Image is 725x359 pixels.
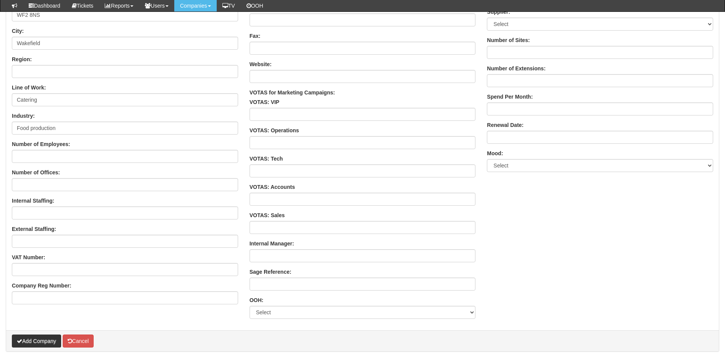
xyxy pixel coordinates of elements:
label: Internal Staffing: [12,197,54,205]
label: Spend Per Month: [487,93,533,101]
button: Add Company [12,335,61,348]
label: OOH: [250,296,264,304]
label: Region: [12,55,32,63]
label: Website: [250,60,272,68]
label: Number of Sites: [487,36,530,44]
label: Company Reg Number: [12,282,71,289]
label: Number of Offices: [12,169,60,176]
label: VOTAS: Accounts [250,183,295,191]
label: Renewal Date: [487,121,524,129]
label: Industry: [12,112,35,120]
label: External Staffing: [12,225,56,233]
label: VOTAS: VIP [250,98,279,106]
label: VOTAS: Operations [250,127,299,134]
label: Fax: [250,32,261,40]
label: Internal Manager: [250,240,294,247]
label: Number of Employees: [12,140,70,148]
label: Line of Work: [12,84,46,91]
label: VOTAS: Tech [250,155,283,162]
label: Mood: [487,149,503,157]
label: Number of Extensions: [487,65,545,72]
label: VOTAS for Marketing Campaigns: [250,89,335,96]
label: City: [12,27,24,35]
label: Sage Reference: [250,268,292,276]
label: VOTAS: Sales [250,211,285,219]
button: Cancel [63,335,94,348]
label: VAT Number: [12,253,45,261]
